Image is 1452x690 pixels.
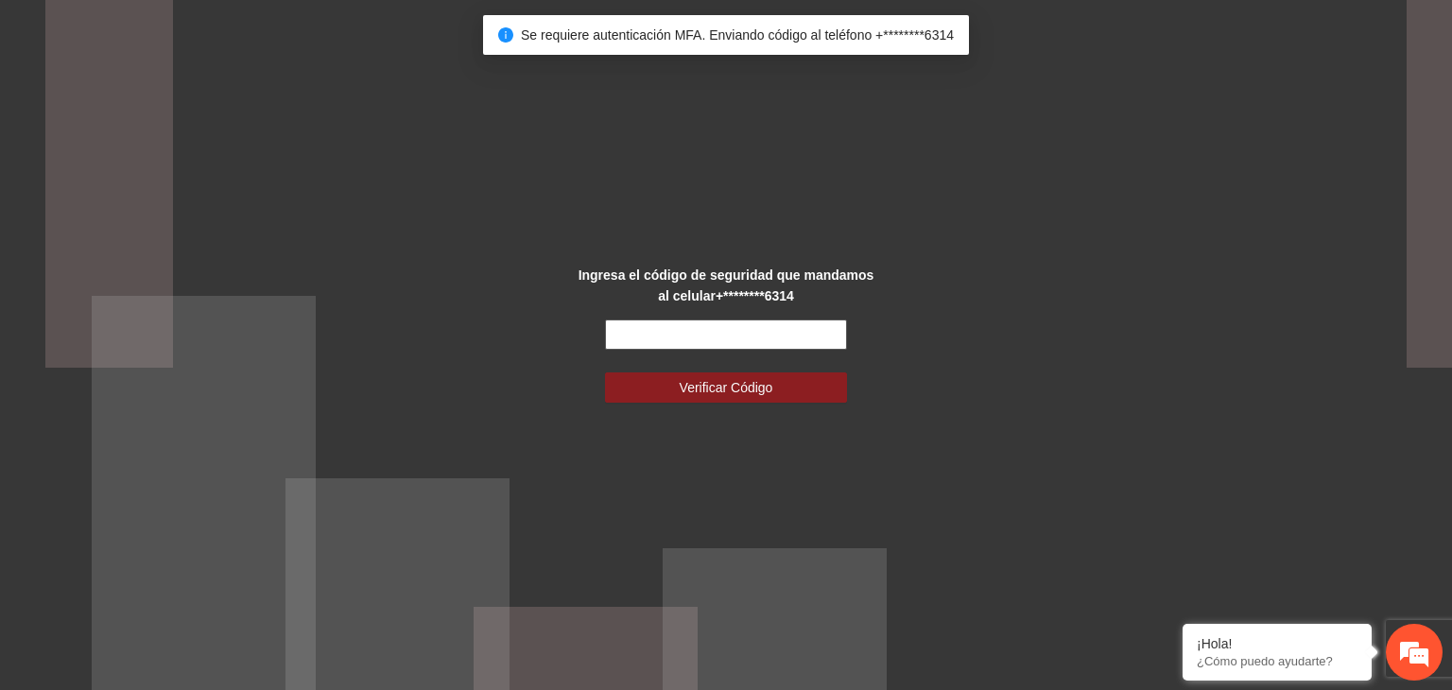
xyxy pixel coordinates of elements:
div: Chatee con nosotros ahora [98,96,318,121]
p: ¿Cómo puedo ayudarte? [1197,654,1357,668]
strong: Ingresa el código de seguridad que mandamos al celular +********6314 [579,267,874,303]
div: Minimizar ventana de chat en vivo [310,9,355,55]
textarea: Escriba su mensaje y pulse “Intro” [9,476,360,543]
span: Se requiere autenticación MFA. Enviando código al teléfono +********6314 [521,27,954,43]
span: Estamos en línea. [110,233,261,423]
div: ¡Hola! [1197,636,1357,651]
button: Verificar Código [605,372,847,403]
span: Verificar Código [680,377,773,398]
span: info-circle [498,27,513,43]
